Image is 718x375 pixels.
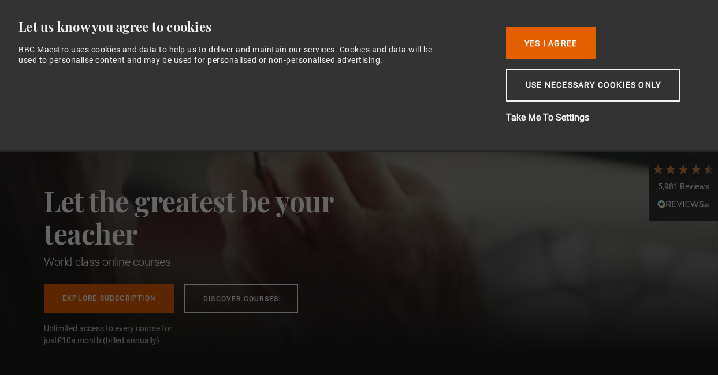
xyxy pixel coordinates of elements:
button: Take Me To Settings [506,111,691,125]
div: Read All Reviews [652,198,715,212]
div: 5,981 Reviews [652,181,715,193]
a: Explore Subscription [44,284,174,313]
div: 4.7 Stars [652,163,715,175]
img: REVIEWS.io [657,200,709,208]
h2: Let the greatest be your teacher [44,185,385,249]
div: Let us know you agree to cookies [18,18,488,35]
span: Unlimited access to every course for just a month (billed annually) [44,322,200,347]
div: BBC Maestro uses cookies and data to help us to deliver and maintain our services. Cookies and da... [18,44,441,65]
h1: World-class online courses [44,254,385,270]
a: Discover Courses [184,284,298,313]
div: 5,981 ReviewsRead All Reviews [649,154,718,221]
button: Use necessary cookies only [506,69,680,102]
button: Yes I Agree [506,27,596,59]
